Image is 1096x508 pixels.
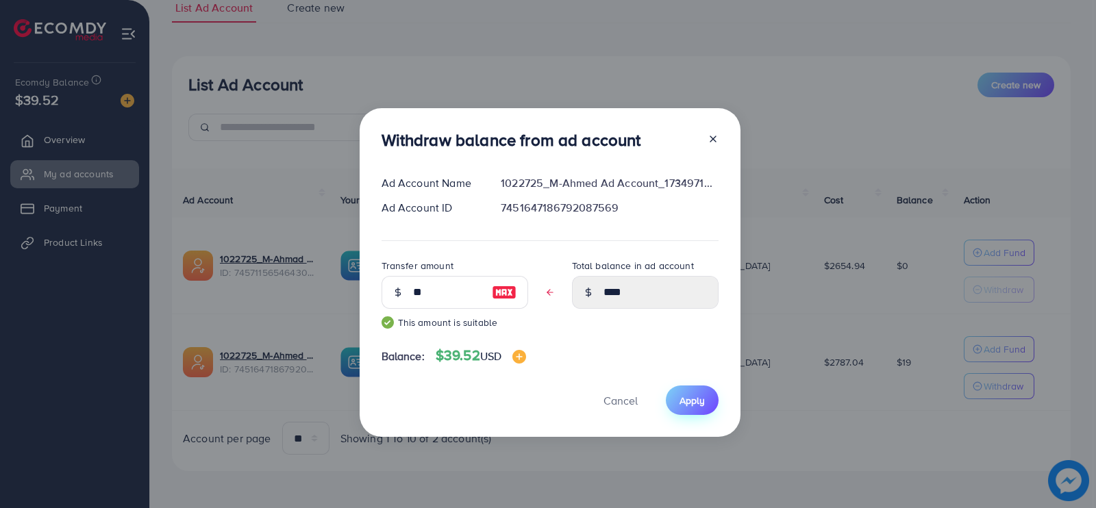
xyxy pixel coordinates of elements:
[512,350,526,364] img: image
[666,385,719,415] button: Apply
[586,385,655,415] button: Cancel
[382,348,425,364] span: Balance:
[371,200,490,216] div: Ad Account ID
[382,130,641,150] h3: Withdraw balance from ad account
[490,175,729,191] div: 1022725_M-Ahmed Ad Account_1734971817368
[603,393,638,408] span: Cancel
[492,284,516,301] img: image
[371,175,490,191] div: Ad Account Name
[436,347,526,364] h4: $39.52
[490,200,729,216] div: 7451647186792087569
[382,316,528,329] small: This amount is suitable
[480,348,501,364] span: USD
[572,259,694,272] label: Total balance in ad account
[680,394,705,407] span: Apply
[382,316,394,329] img: guide
[382,259,453,272] label: Transfer amount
